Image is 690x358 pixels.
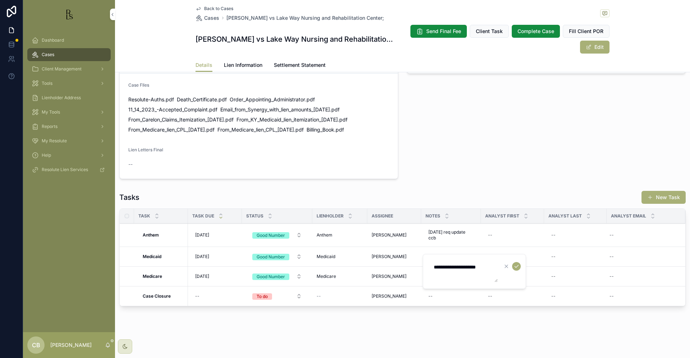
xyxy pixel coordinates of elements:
a: Lienholder Address [27,91,111,104]
div: scrollable content [23,29,115,185]
a: Anthem [317,232,363,238]
span: Client Task [476,28,503,35]
div: -- [609,293,614,299]
span: Client Management [42,66,82,72]
a: Medicaid [143,254,184,260]
a: [PERSON_NAME] [372,293,417,299]
button: Send Final Fee [410,25,467,38]
span: Analyst Last [548,213,582,219]
a: [DATE] req update ccb [425,226,477,244]
strong: Medicare [143,274,162,279]
span: [PERSON_NAME] [372,274,406,279]
span: My Tools [42,109,60,115]
div: -- [609,254,614,260]
span: Analyst First [485,213,519,219]
button: Select Button [247,290,308,303]
a: [DATE] [192,229,238,241]
div: To do [257,293,268,300]
span: Task Due [192,213,214,219]
a: Select Button [246,289,308,303]
a: -- [192,290,238,302]
a: Select Button [246,250,308,263]
span: .pdf [305,96,315,103]
span: Death_Certificate [177,96,217,103]
a: -- [607,229,677,241]
button: Complete Case [512,25,560,38]
span: .pdf [294,126,304,133]
a: -- [607,251,677,262]
a: Anthem [143,232,184,238]
strong: Case Closure [143,293,171,299]
span: [DATE] [195,232,209,238]
span: Billing_Book [307,126,334,133]
div: -- [428,293,433,299]
span: .pdf [164,96,174,103]
button: Select Button [247,250,308,263]
span: [DATE] req update ccb [428,229,474,241]
h1: Tasks [119,192,139,202]
a: [PERSON_NAME] [372,274,417,279]
a: My Resolute [27,134,111,147]
img: App logo [63,9,75,20]
span: Resolute-Auths [128,96,164,103]
a: Client Management [27,63,111,75]
a: -- [548,271,602,282]
a: Medicaid [317,254,363,260]
a: Select Button [246,270,308,283]
a: Select Button [246,228,308,242]
strong: Anthem [143,232,159,238]
span: Complete Case [517,28,554,35]
a: [DATE] [192,271,238,282]
span: Lienholder [317,213,344,219]
button: Edit [580,41,609,54]
span: From_Medicare_lien_CPL_[DATE] [217,126,294,133]
span: Status [246,213,263,219]
button: New Task [641,191,686,204]
span: Medicare [317,274,336,279]
span: Assignee [372,213,393,219]
div: Good Number [257,232,285,239]
a: -- [317,293,363,299]
div: -- [609,274,614,279]
a: My Tools [27,106,111,119]
a: -- [548,229,602,241]
a: -- [548,251,602,262]
a: -- [425,251,477,262]
span: Anthem [317,232,332,238]
span: .pdf [205,126,215,133]
span: From_Carelon_Claims_Itemization_[DATE] [128,116,224,123]
span: Fill Client POR [569,28,603,35]
span: Lien Information [224,61,262,69]
span: Task [138,213,150,219]
div: -- [609,232,614,238]
div: -- [488,232,492,238]
p: [PERSON_NAME] [50,341,92,349]
span: .pdf [338,116,348,123]
span: .pdf [334,126,344,133]
span: Lien Letters Final [128,147,163,152]
span: From_Medicare_lien_CPL_[DATE] [128,126,205,133]
a: [PERSON_NAME] vs Lake Way Nursing and Rehabilitation Center; [226,14,384,22]
a: Cases [195,14,219,22]
span: .pdf [217,96,227,103]
span: [DATE] [195,254,209,260]
a: -- [485,229,540,241]
span: Resolute Lien Services [42,167,88,173]
h1: [PERSON_NAME] vs Lake Way Nursing and Rehabilitation Center; [195,34,396,44]
span: Send Final Fee [426,28,461,35]
a: Case Closure [143,293,184,299]
span: 11_14_2023_-Accepted_Complaint [128,106,208,113]
span: Tools [42,81,52,86]
span: Lienholder Address [42,95,81,101]
button: Select Button [247,229,308,242]
a: Resolute Lien Services [27,163,111,176]
a: Details [195,59,212,72]
a: Back to Cases [195,6,233,12]
span: [PERSON_NAME] [372,293,406,299]
span: .pdf [208,106,217,113]
span: Analyst Email [611,213,646,219]
span: Back to Cases [204,6,233,12]
span: [DATE] [195,274,209,279]
div: -- [551,232,556,238]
